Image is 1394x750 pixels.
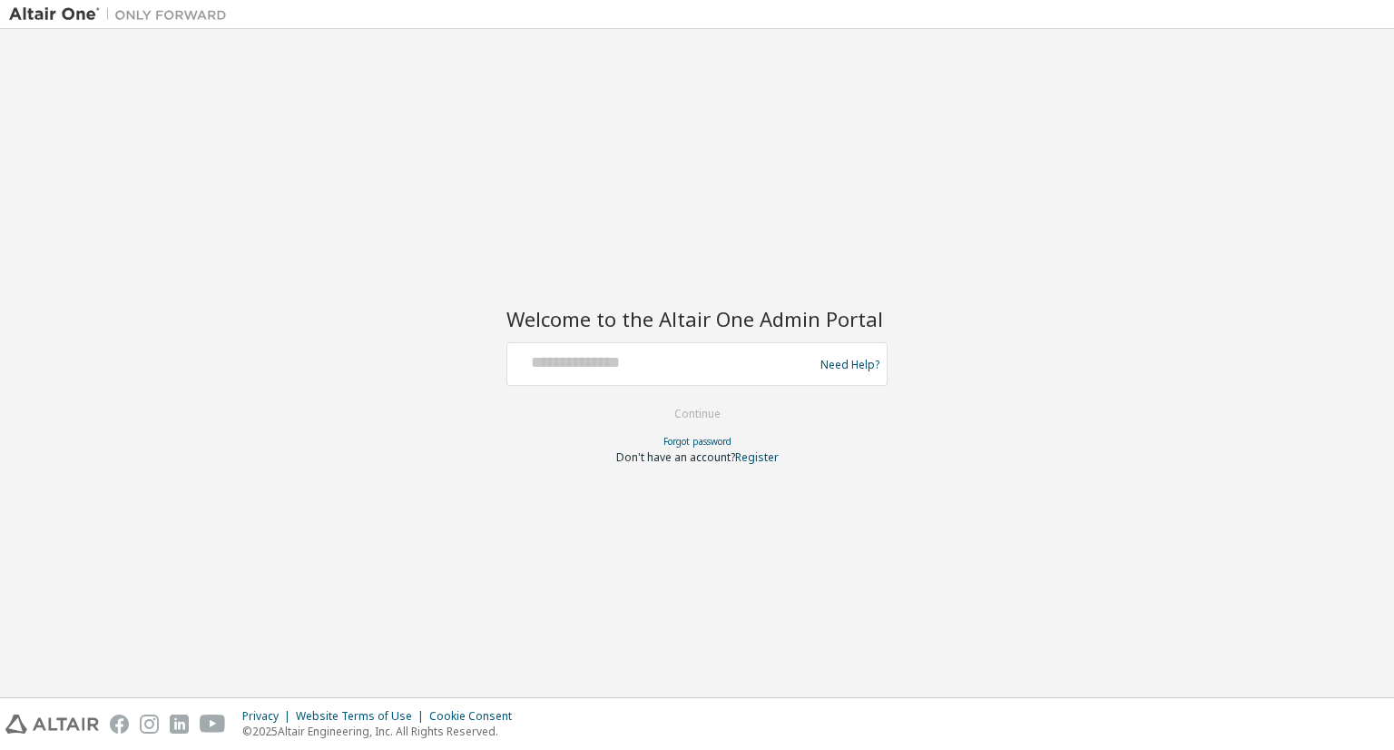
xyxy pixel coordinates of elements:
[820,364,879,365] a: Need Help?
[735,449,779,465] a: Register
[616,449,735,465] span: Don't have an account?
[200,715,226,734] img: youtube.svg
[5,715,99,734] img: altair_logo.svg
[242,709,296,724] div: Privacy
[242,724,523,739] p: © 2025 Altair Engineering, Inc. All Rights Reserved.
[506,306,888,331] h2: Welcome to the Altair One Admin Portal
[170,715,189,734] img: linkedin.svg
[140,715,159,734] img: instagram.svg
[110,715,129,734] img: facebook.svg
[9,5,236,24] img: Altair One
[296,709,429,724] div: Website Terms of Use
[429,709,523,724] div: Cookie Consent
[663,435,731,448] a: Forgot password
